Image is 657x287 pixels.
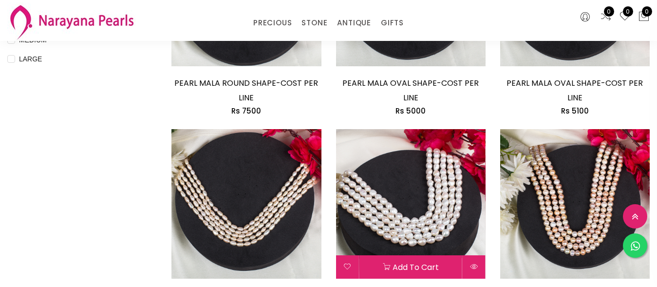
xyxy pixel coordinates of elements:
[619,11,631,23] a: 0
[623,6,633,17] span: 0
[342,77,479,103] a: PEARL MALA OVAL SHAPE-COST PER LINE
[336,255,359,279] button: Add to wishlist
[642,6,652,17] span: 0
[507,77,643,103] a: PEARL MALA OVAL SHAPE-COST PER LINE
[638,11,650,23] button: 0
[395,106,426,116] span: Rs 5000
[561,106,589,116] span: Rs 5100
[301,16,327,30] a: STONE
[600,11,612,23] a: 0
[381,16,404,30] a: GIFTS
[253,16,292,30] a: PRECIOUS
[15,54,46,64] span: LARGE
[463,255,486,279] button: Quick View
[337,16,371,30] a: ANTIQUE
[231,106,261,116] span: Rs 7500
[174,77,318,103] a: PEARL MALA ROUND SHAPE-COST PER LINE
[359,255,462,279] button: Add to cart
[604,6,614,17] span: 0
